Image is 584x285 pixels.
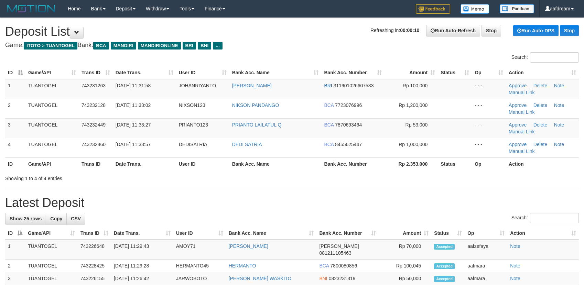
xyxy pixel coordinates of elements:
[5,138,25,157] td: 4
[78,240,111,260] td: 743226648
[25,260,78,272] td: TUANTOGEL
[509,129,535,134] a: Manual Link
[173,240,226,260] td: AMOY71
[513,25,559,36] a: Run Auto-DPS
[116,83,151,88] span: [DATE] 11:31:58
[5,42,579,49] h4: Game: Bank:
[5,196,579,210] h1: Latest Deposit
[93,42,109,50] span: BCA
[5,213,46,224] a: Show 25 rows
[229,157,322,170] th: Bank Acc. Name
[560,25,579,36] a: Stop
[379,260,431,272] td: Rp 100,045
[385,157,438,170] th: Rp 2.353.000
[533,83,547,88] a: Delete
[79,157,113,170] th: Trans ID
[10,216,42,221] span: Show 25 rows
[229,66,322,79] th: Bank Acc. Name: activate to sort column ascending
[176,66,229,79] th: User ID: activate to sort column ascending
[25,272,78,285] td: TUANTOGEL
[78,260,111,272] td: 743228425
[510,243,520,249] a: Note
[472,118,506,138] td: - - -
[324,142,334,147] span: BCA
[507,227,579,240] th: Action: activate to sort column ascending
[385,66,438,79] th: Amount: activate to sort column ascending
[5,79,25,99] td: 1
[335,102,362,108] span: Copy 7723076996 to clipboard
[465,272,507,285] td: aafmara
[111,272,173,285] td: [DATE] 11:26:42
[324,122,334,128] span: BCA
[335,142,362,147] span: Copy 8455625447 to clipboard
[533,102,547,108] a: Delete
[79,66,113,79] th: Trans ID: activate to sort column ascending
[324,83,332,88] span: BRI
[434,244,455,250] span: Accepted
[321,157,385,170] th: Bank Acc. Number
[25,66,79,79] th: Game/API: activate to sort column ascending
[509,149,535,154] a: Manual Link
[229,276,292,281] a: [PERSON_NAME] WASKITO
[509,102,527,108] a: Approve
[461,4,489,14] img: Button%20Memo.svg
[213,42,222,50] span: ...
[506,157,579,170] th: Action
[472,157,506,170] th: Op
[5,260,25,272] td: 2
[5,66,25,79] th: ID: activate to sort column descending
[179,122,208,128] span: PRIANTO123
[111,42,136,50] span: MANDIRI
[78,272,111,285] td: 743226155
[113,157,176,170] th: Date Trans.
[554,142,564,147] a: Note
[198,42,211,50] span: BNI
[25,79,79,99] td: TUANTOGEL
[82,102,106,108] span: 743232128
[82,142,106,147] span: 743232860
[465,240,507,260] td: aafzefaya
[232,102,279,108] a: NIKSON PANDANGO
[465,260,507,272] td: aafmara
[5,227,25,240] th: ID: activate to sort column descending
[319,263,329,268] span: BCA
[5,118,25,138] td: 3
[111,260,173,272] td: [DATE] 11:29:28
[509,90,535,95] a: Manual Link
[25,157,79,170] th: Game/API
[111,227,173,240] th: Date Trans.: activate to sort column ascending
[335,122,362,128] span: Copy 7870693464 to clipboard
[138,42,181,50] span: MANDIRIONLINE
[472,138,506,157] td: - - -
[111,240,173,260] td: [DATE] 11:29:43
[113,66,176,79] th: Date Trans.: activate to sort column ascending
[25,138,79,157] td: TUANTOGEL
[25,99,79,118] td: TUANTOGEL
[465,227,507,240] th: Op: activate to sort column ascending
[530,52,579,63] input: Search:
[116,102,151,108] span: [DATE] 11:33:02
[482,25,501,36] a: Stop
[324,102,334,108] span: BCA
[530,213,579,223] input: Search:
[25,118,79,138] td: TUANTOGEL
[554,102,564,108] a: Note
[116,142,151,147] span: [DATE] 11:33:57
[509,142,527,147] a: Approve
[400,28,419,33] strong: 00:00:10
[426,25,480,36] a: Run Auto-Refresh
[173,260,226,272] td: HERMANTO45
[399,102,428,108] span: Rp 1,200,000
[379,227,431,240] th: Amount: activate to sort column ascending
[329,276,356,281] span: Copy 0823231319 to clipboard
[5,99,25,118] td: 2
[434,276,455,282] span: Accepted
[554,122,564,128] a: Note
[472,79,506,99] td: - - -
[24,42,77,50] span: ITOTO > TUANTOGEL
[438,157,472,170] th: Status
[50,216,62,221] span: Copy
[25,227,78,240] th: Game/API: activate to sort column ascending
[232,83,272,88] a: [PERSON_NAME]
[71,216,81,221] span: CSV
